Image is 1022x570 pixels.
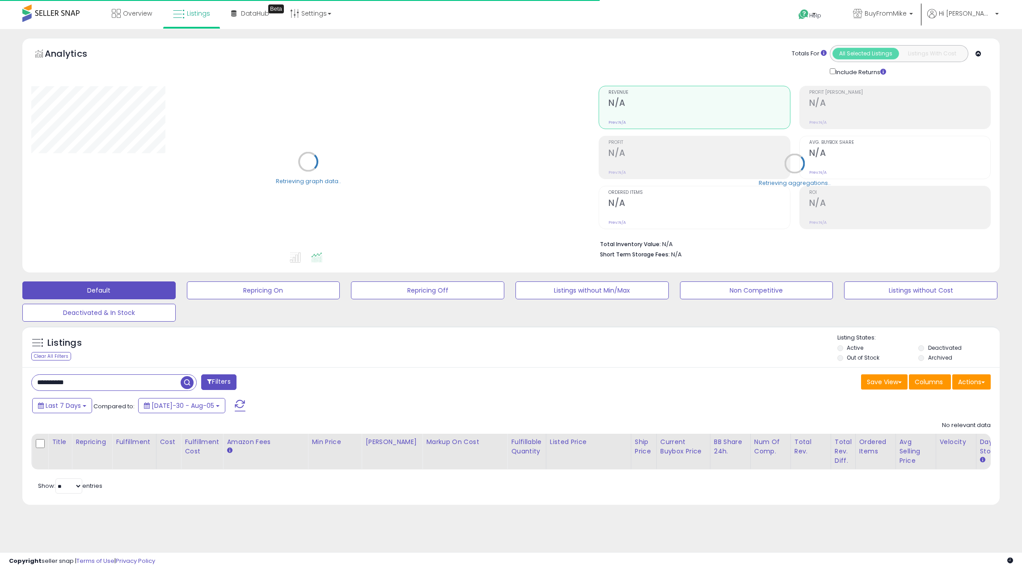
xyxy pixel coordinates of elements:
button: [DATE]-30 - Aug-05 [138,398,225,413]
div: Days In Stock [980,437,1013,456]
small: Amazon Fees. [227,447,232,455]
span: Listings [187,9,210,18]
a: Hi [PERSON_NAME] [927,9,999,29]
div: Fulfillment [116,437,152,447]
span: Overview [123,9,152,18]
p: Listing States: [837,334,1000,342]
button: Filters [201,374,236,390]
span: BuyFromMike [865,9,907,18]
label: Deactivated [928,344,962,352]
th: The percentage added to the cost of goods (COGS) that forms the calculator for Min & Max prices. [422,434,507,469]
div: Avg Selling Price [900,437,932,465]
div: Ordered Items [859,437,892,456]
span: Columns [915,377,943,386]
div: Num of Comp. [754,437,787,456]
button: Last 7 Days [32,398,92,413]
div: Total Rev. [794,437,827,456]
div: [PERSON_NAME] [365,437,418,447]
span: Hi [PERSON_NAME] [939,9,992,18]
h5: Analytics [45,47,105,62]
div: Amazon Fees [227,437,304,447]
div: Title [52,437,68,447]
span: [DATE]-30 - Aug-05 [152,401,214,410]
div: Include Returns [823,67,897,77]
div: Current Buybox Price [660,437,706,456]
i: Get Help [798,9,809,20]
span: Show: entries [38,482,102,490]
label: Out of Stock [847,354,879,361]
div: Retrieving aggregations.. [759,179,831,187]
span: Last 7 Days [46,401,81,410]
button: Listings without Min/Max [515,281,669,299]
div: Cost [160,437,177,447]
div: Min Price [312,437,358,447]
h5: Listings [47,337,82,349]
div: Listed Price [550,437,627,447]
div: Tooltip anchor [268,4,284,13]
div: BB Share 24h. [714,437,747,456]
button: Save View [861,374,908,390]
button: Repricing Off [351,281,504,299]
button: Deactivated & In Stock [22,304,176,322]
div: Total Rev. Diff. [835,437,852,465]
button: All Selected Listings [832,48,899,59]
button: Actions [952,374,991,390]
div: Retrieving graph data.. [276,177,341,185]
label: Active [847,344,863,352]
div: No relevant data [942,421,991,430]
span: Compared to: [93,402,135,411]
button: Default [22,281,176,299]
div: Markup on Cost [426,437,503,447]
span: DataHub [241,9,269,18]
div: Repricing [76,437,108,447]
label: Archived [928,354,952,361]
div: Fulfillment Cost [185,437,219,456]
button: Columns [909,374,951,390]
div: Fulfillable Quantity [511,437,542,456]
small: Days In Stock. [980,456,985,464]
span: Help [809,12,821,19]
div: Ship Price [635,437,653,456]
button: Listings without Cost [844,281,997,299]
div: Totals For [792,50,827,58]
button: Listings With Cost [899,48,965,59]
div: Velocity [940,437,972,447]
a: Help [791,2,839,29]
div: Clear All Filters [31,352,71,360]
button: Non Competitive [680,281,833,299]
button: Repricing On [187,281,340,299]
